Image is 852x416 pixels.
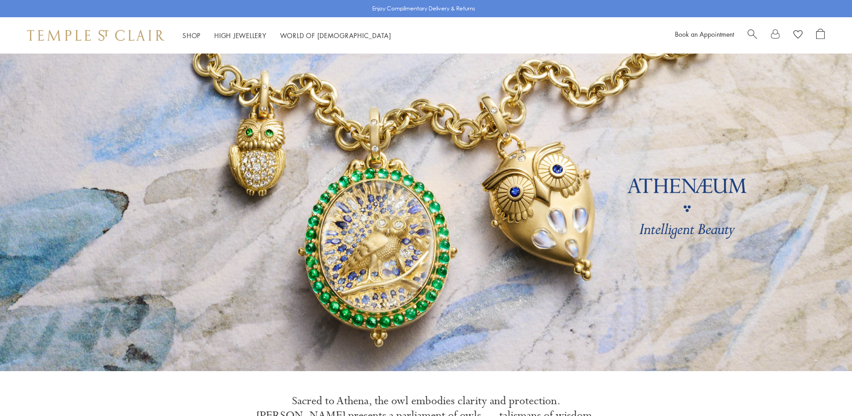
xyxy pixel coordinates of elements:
[372,4,475,13] p: Enjoy Complimentary Delivery & Returns
[675,29,734,39] a: Book an Appointment
[816,29,825,42] a: Open Shopping Bag
[214,31,266,40] a: High JewelleryHigh Jewellery
[748,29,757,42] a: Search
[182,31,201,40] a: ShopShop
[280,31,391,40] a: World of [DEMOGRAPHIC_DATA]World of [DEMOGRAPHIC_DATA]
[807,373,843,407] iframe: Gorgias live chat messenger
[27,30,164,41] img: Temple St. Clair
[182,30,391,41] nav: Main navigation
[793,29,803,42] a: View Wishlist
